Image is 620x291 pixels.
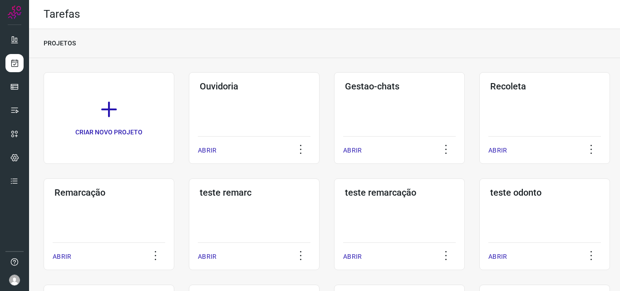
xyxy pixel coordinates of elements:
[343,252,362,261] p: ABRIR
[198,146,217,155] p: ABRIR
[44,39,76,48] p: PROJETOS
[490,81,599,92] h3: Recoleta
[54,187,163,198] h3: Remarcação
[490,187,599,198] h3: teste odonto
[345,81,454,92] h3: Gestao-chats
[53,252,71,261] p: ABRIR
[200,81,309,92] h3: Ouvidoria
[343,146,362,155] p: ABRIR
[488,146,507,155] p: ABRIR
[8,5,21,19] img: Logo
[488,252,507,261] p: ABRIR
[345,187,454,198] h3: teste remarcação
[198,252,217,261] p: ABRIR
[200,187,309,198] h3: teste remarc
[9,275,20,286] img: avatar-user-boy.jpg
[44,8,80,21] h2: Tarefas
[75,128,143,137] p: CRIAR NOVO PROJETO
